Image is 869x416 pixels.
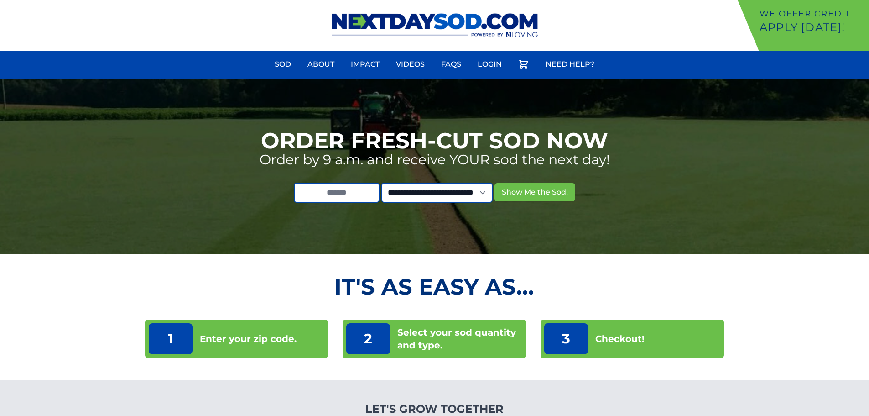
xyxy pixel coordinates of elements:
p: Checkout! [595,332,645,345]
p: We offer Credit [760,7,865,20]
p: 1 [149,323,193,354]
p: Select your sod quantity and type. [397,326,522,352]
button: Show Me the Sod! [494,183,575,201]
a: FAQs [436,53,467,75]
a: Impact [345,53,385,75]
a: Login [472,53,507,75]
a: Need Help? [540,53,600,75]
a: Videos [390,53,430,75]
h1: Order Fresh-Cut Sod Now [261,130,608,152]
a: Sod [269,53,297,75]
p: 3 [544,323,588,354]
p: Apply [DATE]! [760,20,865,35]
p: 2 [346,323,390,354]
a: About [302,53,340,75]
p: Order by 9 a.m. and receive YOUR sod the next day! [260,152,610,168]
h2: It's as Easy As... [145,276,724,298]
p: Enter your zip code. [200,332,297,345]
